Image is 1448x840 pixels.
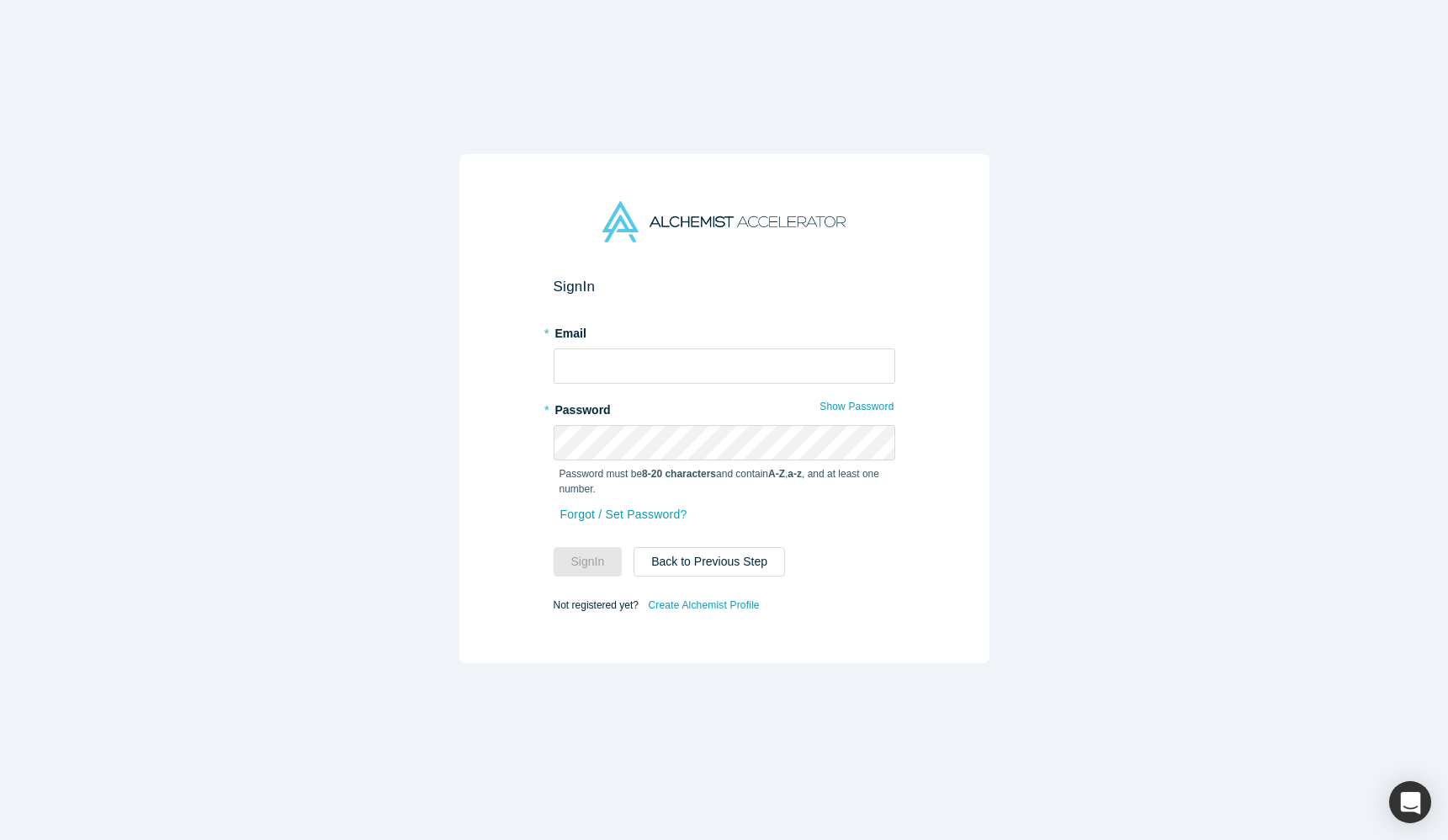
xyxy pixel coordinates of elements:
[560,500,688,529] a: Forgot / Set Password?
[788,468,802,480] strong: a-z
[819,396,894,417] button: Show Password
[560,466,889,497] p: Password must be and contain , , and at least one number.
[642,468,716,480] strong: 8-20 characters
[634,547,785,577] button: Back to Previous Step
[602,201,845,242] img: Alchemist Accelerator Logo
[554,278,895,295] h2: Sign In
[554,547,623,577] button: SignIn
[768,468,785,480] strong: A-Z
[647,594,760,616] a: Create Alchemist Profile
[554,319,895,343] label: Email
[554,396,895,419] label: Password
[554,598,639,610] span: Not registered yet?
